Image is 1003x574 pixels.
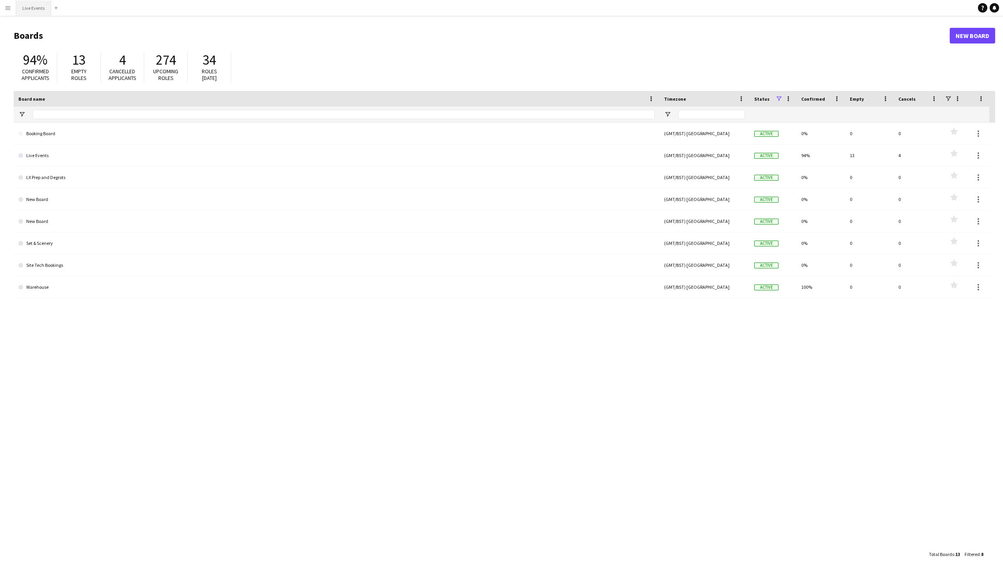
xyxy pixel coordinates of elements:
div: 0% [797,167,845,188]
a: LX Prep and Degrots [18,167,655,188]
div: 0 [845,254,894,276]
span: 8 [981,551,983,557]
a: Live Events [18,145,655,167]
a: New Board [950,28,995,43]
div: : [929,547,960,562]
div: 0 [845,188,894,210]
span: Cancelled applicants [109,68,136,81]
div: 0 [894,210,942,232]
div: (GMT/BST) [GEOGRAPHIC_DATA] [659,210,750,232]
span: Active [754,263,779,268]
div: (GMT/BST) [GEOGRAPHIC_DATA] [659,167,750,188]
div: (GMT/BST) [GEOGRAPHIC_DATA] [659,145,750,166]
span: 274 [156,51,176,69]
span: Active [754,175,779,181]
span: 13 [955,551,960,557]
div: (GMT/BST) [GEOGRAPHIC_DATA] [659,232,750,254]
div: 0 [894,188,942,210]
div: 0% [797,188,845,210]
span: Empty [850,96,864,102]
button: Open Filter Menu [18,111,25,118]
span: 13 [72,51,85,69]
h1: Boards [14,30,950,42]
span: Cancels [898,96,916,102]
span: Active [754,241,779,246]
div: 0 [845,167,894,188]
div: 0 [894,276,942,298]
span: Board name [18,96,45,102]
span: Upcoming roles [153,68,178,81]
div: 0% [797,123,845,144]
div: 94% [797,145,845,166]
span: Confirmed applicants [22,68,49,81]
button: Live Events [16,0,51,16]
div: 0% [797,210,845,232]
div: 0 [845,232,894,254]
div: : [965,547,983,562]
div: 0 [894,254,942,276]
span: 34 [203,51,216,69]
a: Warehouse [18,276,655,298]
span: Total Boards [929,551,954,557]
span: 4 [119,51,126,69]
div: 0 [845,276,894,298]
div: 0% [797,254,845,276]
div: 0 [845,210,894,232]
a: Booking Board [18,123,655,145]
a: Set & Scenery [18,232,655,254]
div: 0 [845,123,894,144]
button: Open Filter Menu [664,111,671,118]
a: New Board [18,210,655,232]
span: Filtered [965,551,980,557]
div: (GMT/BST) [GEOGRAPHIC_DATA] [659,188,750,210]
input: Board name Filter Input [33,110,655,119]
div: 100% [797,276,845,298]
span: 94% [23,51,47,69]
span: Empty roles [71,68,87,81]
div: 0 [894,232,942,254]
a: Site Tech Bookings [18,254,655,276]
span: Active [754,197,779,203]
div: (GMT/BST) [GEOGRAPHIC_DATA] [659,254,750,276]
div: 0% [797,232,845,254]
div: 0 [894,167,942,188]
span: Active [754,219,779,225]
div: (GMT/BST) [GEOGRAPHIC_DATA] [659,123,750,144]
span: Active [754,153,779,159]
input: Timezone Filter Input [678,110,745,119]
span: Timezone [664,96,686,102]
span: Roles [DATE] [202,68,217,81]
div: 4 [894,145,942,166]
span: Active [754,284,779,290]
a: New Board [18,188,655,210]
div: (GMT/BST) [GEOGRAPHIC_DATA] [659,276,750,298]
span: Status [754,96,769,102]
span: Confirmed [801,96,825,102]
div: 13 [845,145,894,166]
span: Active [754,131,779,137]
div: 0 [894,123,942,144]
